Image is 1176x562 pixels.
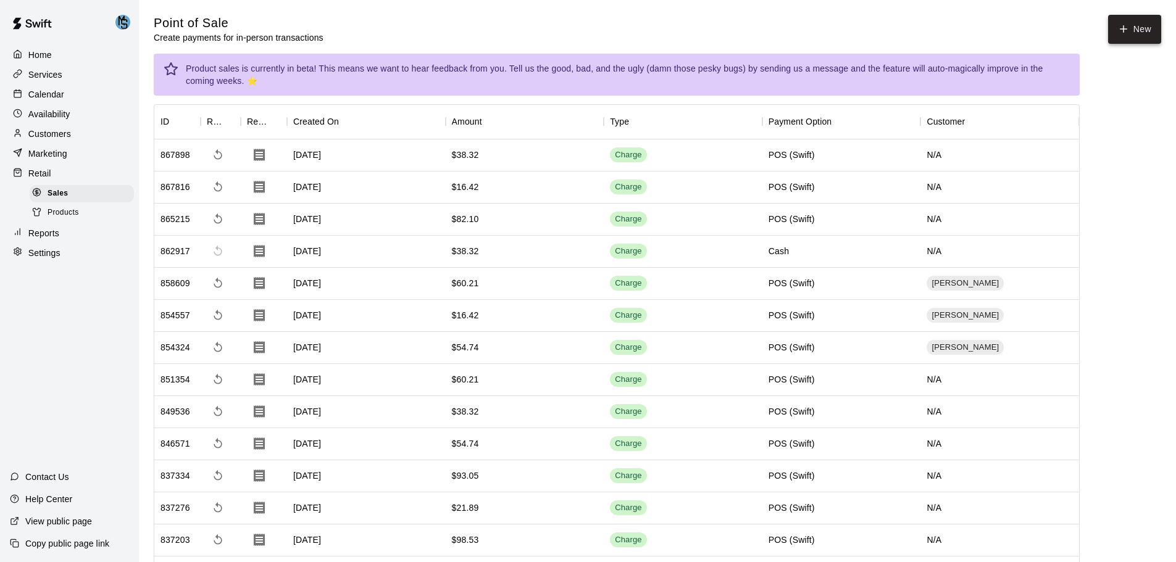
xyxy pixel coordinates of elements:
[161,341,190,353] div: 854324
[25,493,72,505] p: Help Center
[28,128,71,140] p: Customers
[247,527,272,552] button: Download Receipt
[920,139,1079,171] div: N/A
[28,227,59,239] p: Reports
[201,104,241,139] div: Refund
[30,185,134,202] div: Sales
[769,149,815,161] div: POS (Swift)
[207,240,229,262] span: Cannot make a refund for non card payments
[452,309,479,321] div: $16.42
[339,113,356,130] button: Sort
[247,143,272,167] button: Download Receipt
[927,278,1004,289] span: [PERSON_NAME]
[247,335,272,360] button: Download Receipt
[207,432,229,455] span: Refund payment
[161,534,190,546] div: 837203
[113,10,139,35] div: MNS Facility Support
[186,57,1070,92] div: Product sales is currently in beta! This means we want to hear feedback from you. Tell us the goo...
[615,213,642,225] div: Charge
[452,405,479,418] div: $38.32
[207,208,229,230] span: Refund payment
[161,469,190,482] div: 837334
[10,85,129,104] a: Calendar
[927,310,1004,321] span: [PERSON_NAME]
[161,405,190,418] div: 849536
[920,460,1079,492] div: N/A
[452,341,479,353] div: $54.74
[287,492,446,524] div: [DATE]
[452,469,479,482] div: $93.05
[161,213,190,225] div: 865215
[769,104,832,139] div: Payment Option
[287,139,446,171] div: [DATE]
[154,31,323,44] p: Create payments for in-person transactions
[287,104,446,139] div: Created On
[287,460,446,492] div: [DATE]
[927,276,1004,291] div: [PERSON_NAME]
[452,373,479,386] div: $60.21
[452,534,479,546] div: $98.53
[28,49,52,61] p: Home
[920,428,1079,460] div: N/A
[10,144,129,163] a: Marketing
[452,149,479,161] div: $38.32
[161,245,190,257] div: 862917
[247,495,272,520] button: Download Receipt
[452,104,482,139] div: Amount
[207,529,229,551] span: Refund payment
[207,272,229,294] span: Refund payment
[28,68,62,81] p: Services
[920,171,1079,204] div: N/A
[223,113,241,130] button: Sort
[920,396,1079,428] div: N/A
[169,113,186,130] button: Sort
[615,406,642,418] div: Charge
[207,176,229,198] span: Refund payment
[115,15,130,30] img: MNS Facility Support
[10,65,129,84] a: Services
[769,277,815,289] div: POS (Swift)
[10,46,129,64] a: Home
[452,277,479,289] div: $60.21
[452,245,479,257] div: $38.32
[615,342,642,353] div: Charge
[287,300,446,332] div: [DATE]
[161,181,190,193] div: 867816
[769,469,815,482] div: POS (Swift)
[287,396,446,428] div: [DATE]
[920,492,1079,524] div: N/A
[920,104,1079,139] div: Customer
[207,465,229,487] span: Refund payment
[247,367,272,392] button: Download Receipt
[161,502,190,514] div: 837276
[247,431,272,456] button: Download Receipt
[287,236,446,268] div: [DATE]
[247,303,272,328] button: Download Receipt
[615,278,642,289] div: Charge
[161,373,190,386] div: 851354
[452,502,479,514] div: $21.89
[287,364,446,396] div: [DATE]
[154,104,201,139] div: ID
[10,224,129,242] a: Reports
[927,340,1004,355] div: [PERSON_NAME]
[452,181,479,193] div: $16.42
[161,309,190,321] div: 854557
[247,239,272,263] button: Download Receipt
[762,104,921,139] div: Payment Option
[270,113,287,130] button: Sort
[241,104,287,139] div: Receipt
[30,204,134,221] div: Products
[10,125,129,143] div: Customers
[615,502,642,514] div: Charge
[769,502,815,514] div: POS (Swift)
[10,164,129,183] a: Retail
[927,342,1004,353] span: [PERSON_NAME]
[769,341,815,353] div: POS (Swift)
[769,309,815,321] div: POS (Swift)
